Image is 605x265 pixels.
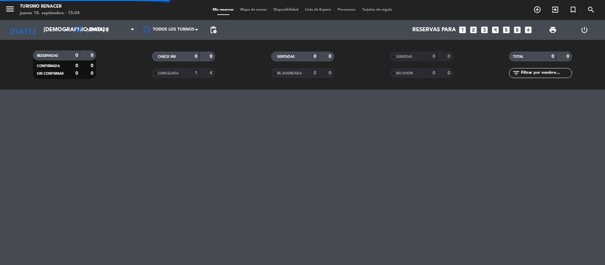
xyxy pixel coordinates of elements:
[587,6,595,14] i: search
[552,54,554,59] strong: 0
[580,26,588,34] i: power_settings_new
[302,8,334,12] span: Lista de Espera
[158,72,178,75] span: CANCELADA
[75,71,78,76] strong: 0
[513,55,523,58] span: TOTAL
[314,54,316,59] strong: 0
[549,26,557,34] span: print
[91,71,95,76] strong: 0
[524,26,533,34] i: add_box
[329,71,333,75] strong: 0
[195,71,197,75] strong: 1
[37,64,60,68] span: CONFIRMADA
[91,63,95,68] strong: 0
[448,54,452,59] strong: 0
[569,6,577,14] i: turned_in_not
[566,54,570,59] strong: 0
[5,4,15,16] button: menu
[334,8,359,12] span: Pre-acceso
[533,6,541,14] i: add_circle_outline
[195,54,197,59] strong: 0
[433,71,435,75] strong: 0
[412,27,456,33] span: Reservas para
[210,54,214,59] strong: 0
[502,26,511,34] i: looks_5
[158,55,176,58] span: CHECK INS
[37,72,63,75] span: SIN CONFIRMAR
[314,71,316,75] strong: 0
[329,54,333,59] strong: 0
[396,55,412,58] span: SERVIDAS
[359,8,396,12] span: Tarjetas de regalo
[458,26,467,34] i: looks_one
[20,10,80,17] div: jueves 18. septiembre - 15:04
[5,4,15,14] i: menu
[86,28,109,32] span: Almuerzo
[448,71,452,75] strong: 0
[433,54,435,59] strong: 0
[209,26,217,34] span: pending_actions
[469,26,478,34] i: looks_two
[513,26,522,34] i: looks_6
[91,53,95,58] strong: 0
[209,8,237,12] span: Mis reservas
[551,6,559,14] i: exit_to_app
[396,72,413,75] span: NO SHOW
[491,26,500,34] i: looks_4
[62,26,70,34] i: arrow_drop_down
[5,23,40,37] i: [DATE]
[37,54,58,57] span: RESERVADAS
[210,71,214,75] strong: 4
[75,53,78,58] strong: 0
[237,8,270,12] span: Mapa de mesas
[512,69,520,77] i: filter_list
[75,63,78,68] strong: 0
[480,26,489,34] i: looks_3
[277,72,302,75] span: RE AGENDADA
[568,20,600,40] div: LOG OUT
[270,8,302,12] span: Disponibilidad
[277,55,295,58] span: SENTADAS
[520,69,572,77] input: Filtrar por nombre...
[20,3,80,10] div: Turismo Renacer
